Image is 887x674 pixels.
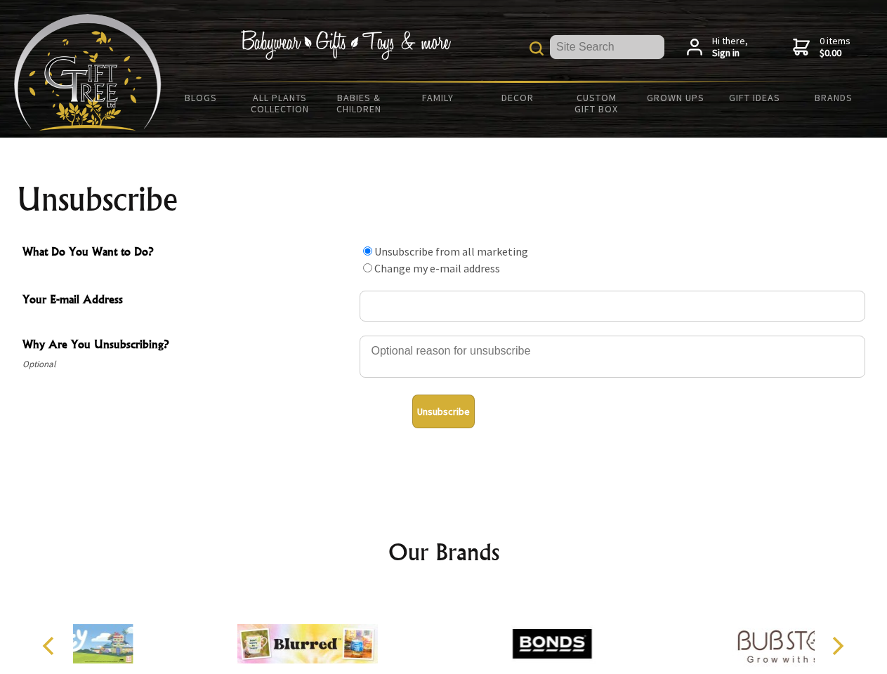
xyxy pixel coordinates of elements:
[687,35,748,60] a: Hi there,Sign in
[22,356,353,373] span: Optional
[715,83,794,112] a: Gift Ideas
[17,183,871,216] h1: Unsubscribe
[240,30,451,60] img: Babywear - Gifts - Toys & more
[712,35,748,60] span: Hi there,
[793,35,850,60] a: 0 items$0.00
[241,83,320,124] a: All Plants Collection
[399,83,478,112] a: Family
[360,336,865,378] textarea: Why Are You Unsubscribing?
[360,291,865,322] input: Your E-mail Address
[550,35,664,59] input: Site Search
[14,14,162,131] img: Babyware - Gifts - Toys and more...
[162,83,241,112] a: BLOGS
[412,395,475,428] button: Unsubscribe
[822,630,853,661] button: Next
[22,243,353,263] span: What Do You Want to Do?
[636,83,715,112] a: Grown Ups
[363,246,372,256] input: What Do You Want to Do?
[28,535,860,569] h2: Our Brands
[794,83,874,112] a: Brands
[22,336,353,356] span: Why Are You Unsubscribing?
[374,244,528,258] label: Unsubscribe from all marketing
[374,261,500,275] label: Change my e-mail address
[22,291,353,311] span: Your E-mail Address
[820,34,850,60] span: 0 items
[320,83,399,124] a: Babies & Children
[712,47,748,60] strong: Sign in
[820,47,850,60] strong: $0.00
[557,83,636,124] a: Custom Gift Box
[363,263,372,272] input: What Do You Want to Do?
[35,630,66,661] button: Previous
[530,41,544,55] img: product search
[478,83,557,112] a: Decor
